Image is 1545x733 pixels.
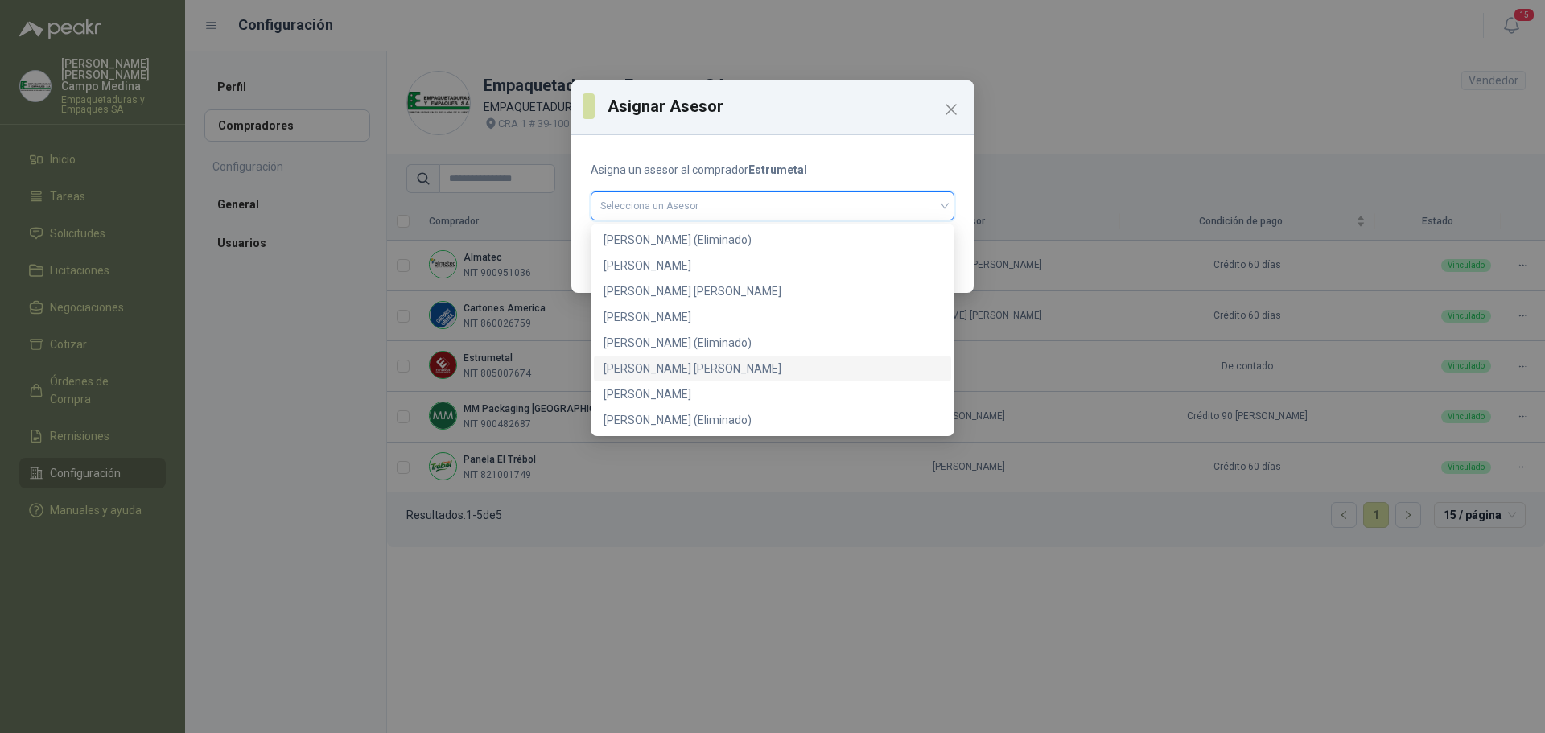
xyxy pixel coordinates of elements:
[594,381,951,407] div: monica ipuz
[604,334,941,352] div: [PERSON_NAME] (Eliminado)
[594,330,951,356] div: Luis Martinez (Eliminado)
[594,356,951,381] div: Maria Clara Campo Medina
[604,308,941,326] div: [PERSON_NAME]
[604,411,941,429] div: [PERSON_NAME] (Eliminado)
[604,231,941,249] div: [PERSON_NAME] (Eliminado)
[938,97,964,122] button: Close
[594,253,951,278] div: ERIKA OVALLE
[591,161,954,179] p: Asigna un asesor al comprador
[594,304,951,330] div: LEANDRO HERNANDEZ
[594,407,951,433] div: Simón Mosquera (Eliminado)
[604,282,941,300] div: [PERSON_NAME] [PERSON_NAME]
[594,227,951,253] div: Daniel Salas (Eliminado)
[608,94,962,118] h3: Asignar Asesor
[594,278,951,304] div: Juan Daniel Betancourt Gomez
[604,360,941,377] div: [PERSON_NAME] [PERSON_NAME]
[748,163,807,176] b: Estrumetal
[604,385,941,403] div: [PERSON_NAME]
[604,257,941,274] div: [PERSON_NAME]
